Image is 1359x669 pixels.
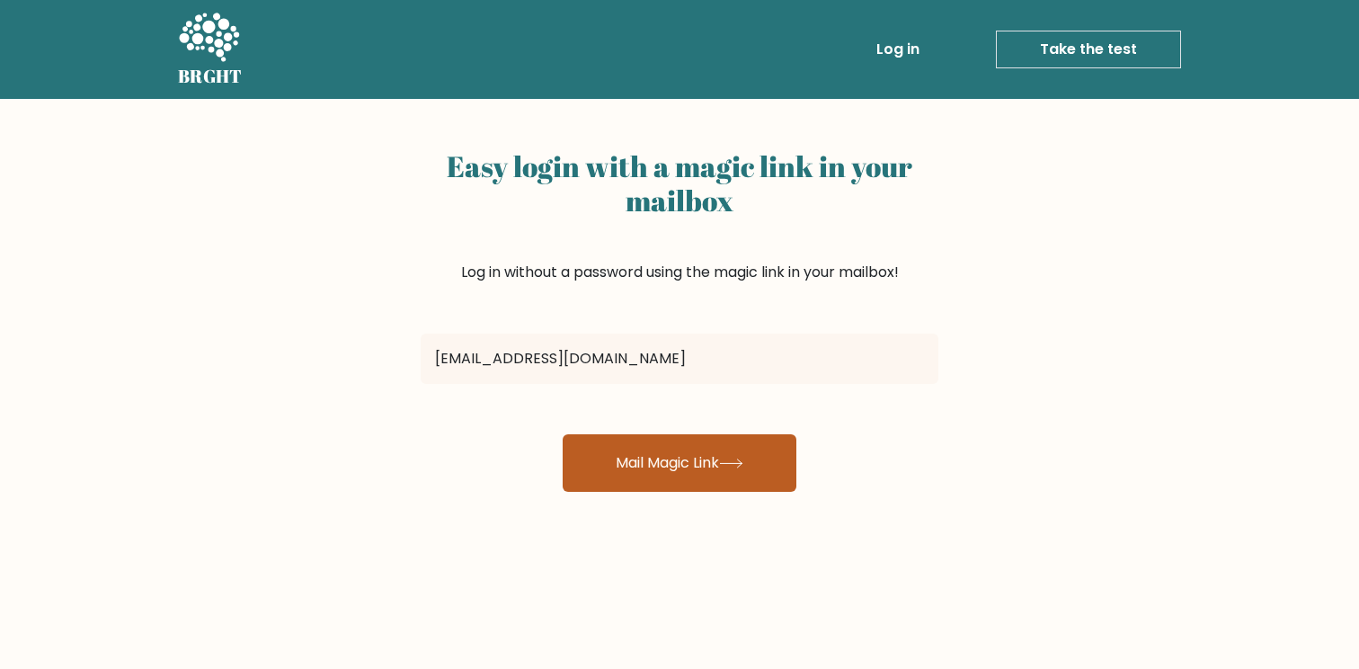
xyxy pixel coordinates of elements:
a: Log in [869,31,927,67]
h5: BRGHT [178,66,243,87]
a: Take the test [996,31,1181,68]
button: Mail Magic Link [563,434,796,492]
a: BRGHT [178,7,243,92]
input: Email [421,334,938,384]
h2: Easy login with a magic link in your mailbox [421,149,938,219]
div: Log in without a password using the magic link in your mailbox! [421,142,938,326]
